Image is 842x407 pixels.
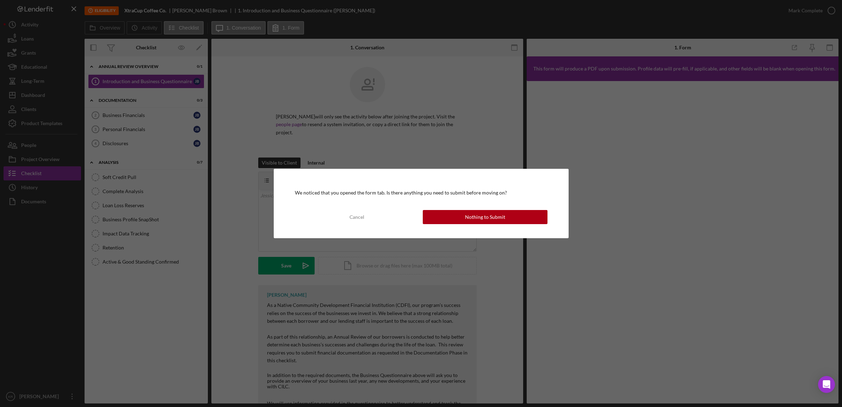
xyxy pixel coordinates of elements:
[295,190,547,196] div: We noticed that you opened the form tab. Is there anything you need to submit before moving on?
[295,210,420,224] button: Cancel
[818,376,835,393] div: Open Intercom Messenger
[465,210,505,224] div: Nothing to Submit
[349,210,364,224] div: Cancel
[423,210,547,224] button: Nothing to Submit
